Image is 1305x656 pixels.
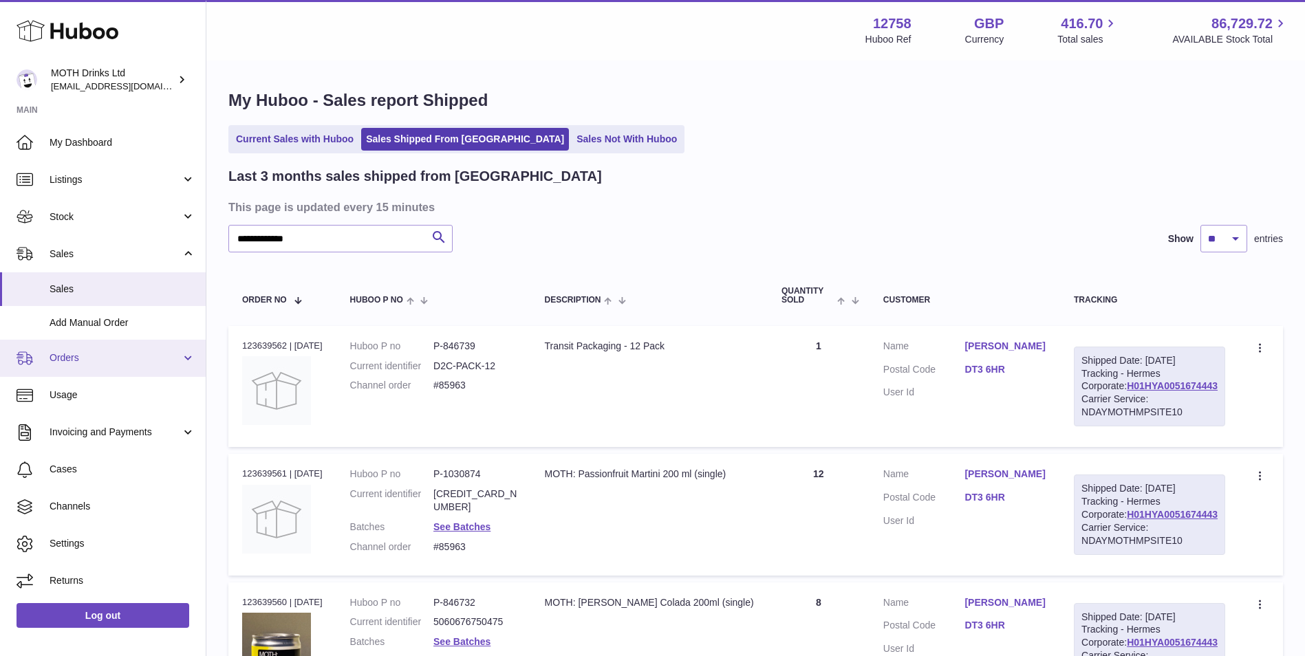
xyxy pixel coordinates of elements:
span: Total sales [1057,33,1119,46]
div: 123639562 | [DATE] [242,340,323,352]
dt: User Id [883,514,965,527]
span: [EMAIL_ADDRESS][DOMAIN_NAME] [51,80,202,91]
a: [PERSON_NAME] [964,468,1046,481]
a: DT3 6HR [964,491,1046,504]
a: [PERSON_NAME] [964,340,1046,353]
span: Huboo P no [350,296,403,305]
a: DT3 6HR [964,363,1046,376]
dt: User Id [883,386,965,399]
dt: Huboo P no [350,596,433,609]
span: Orders [50,351,181,364]
div: Shipped Date: [DATE] [1081,354,1218,367]
dt: Postal Code [883,619,965,635]
dt: Name [883,468,965,484]
dt: Postal Code [883,491,965,507]
span: Listings [50,173,181,186]
div: Tracking - Hermes Corporate: [1074,347,1225,426]
span: AVAILABLE Stock Total [1172,33,1288,46]
div: Shipped Date: [DATE] [1081,611,1218,624]
img: no-photo.jpg [242,356,311,425]
div: Customer [883,296,1046,305]
span: Order No [242,296,287,305]
span: Cases [50,463,195,476]
a: H01HYA0051674443 [1127,380,1218,391]
a: DT3 6HR [964,619,1046,632]
span: 416.70 [1061,14,1103,33]
span: 86,729.72 [1211,14,1273,33]
dd: D2C-PACK-12 [433,360,517,373]
div: MOTH: Passionfruit Martini 200 ml (single) [544,468,753,481]
span: Sales [50,248,181,261]
td: 12 [768,454,870,575]
div: Tracking [1074,296,1225,305]
div: Carrier Service: NDAYMOTHMPSITE10 [1081,521,1218,547]
div: Tracking - Hermes Corporate: [1074,474,1225,554]
a: See Batches [433,636,490,647]
span: Channels [50,500,195,513]
img: internalAdmin-12758@internal.huboo.com [17,69,37,90]
span: entries [1254,232,1283,245]
dd: P-846732 [433,596,517,609]
dd: [CREDIT_CARD_NUMBER] [433,488,517,514]
dt: Batches [350,521,433,534]
span: Stock [50,210,181,223]
span: My Dashboard [50,136,195,149]
strong: 12758 [873,14,912,33]
span: Settings [50,537,195,550]
dt: Current identifier [350,360,433,373]
img: no-photo.jpg [242,485,311,554]
a: Sales Shipped From [GEOGRAPHIC_DATA] [361,128,569,151]
dd: P-1030874 [433,468,517,481]
dt: Channel order [350,379,433,392]
a: Current Sales with Huboo [231,128,358,151]
a: 86,729.72 AVAILABLE Stock Total [1172,14,1288,46]
h3: This page is updated every 15 minutes [228,199,1280,215]
a: See Batches [433,521,490,532]
span: Add Manual Order [50,316,195,329]
div: 123639561 | [DATE] [242,468,323,480]
dt: Huboo P no [350,468,433,481]
dt: Current identifier [350,615,433,628]
dd: P-846739 [433,340,517,353]
span: Sales [50,283,195,296]
a: [PERSON_NAME] [964,596,1046,609]
div: Huboo Ref [865,33,912,46]
strong: GBP [974,14,1004,33]
span: Usage [50,389,195,402]
div: 123639560 | [DATE] [242,596,323,609]
a: H01HYA0051674443 [1127,637,1218,648]
label: Show [1168,232,1194,245]
div: Transit Packaging - 12 Pack [544,340,753,353]
dt: Channel order [350,540,433,554]
dt: Name [883,340,965,356]
h2: Last 3 months sales shipped from [GEOGRAPHIC_DATA] [228,167,602,186]
td: 1 [768,326,870,447]
div: Currency [965,33,1004,46]
a: H01HYA0051674443 [1127,509,1218,520]
a: 416.70 Total sales [1057,14,1119,46]
div: Shipped Date: [DATE] [1081,482,1218,495]
a: Log out [17,603,189,628]
dt: Batches [350,635,433,648]
dd: #85963 [433,540,517,554]
h1: My Huboo - Sales report Shipped [228,89,1283,111]
a: Sales Not With Huboo [572,128,682,151]
dt: Name [883,596,965,613]
dt: Huboo P no [350,340,433,353]
dt: User Id [883,642,965,655]
span: Description [544,296,601,305]
div: Carrier Service: NDAYMOTHMPSITE10 [1081,393,1218,419]
dd: 5060676750475 [433,615,517,628]
div: MOTH: [PERSON_NAME] Colada 200ml (single) [544,596,753,609]
dt: Current identifier [350,488,433,514]
span: Returns [50,574,195,587]
span: Invoicing and Payments [50,426,181,439]
dd: #85963 [433,379,517,392]
span: Quantity Sold [781,287,834,305]
dt: Postal Code [883,363,965,380]
div: MOTH Drinks Ltd [51,67,175,93]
